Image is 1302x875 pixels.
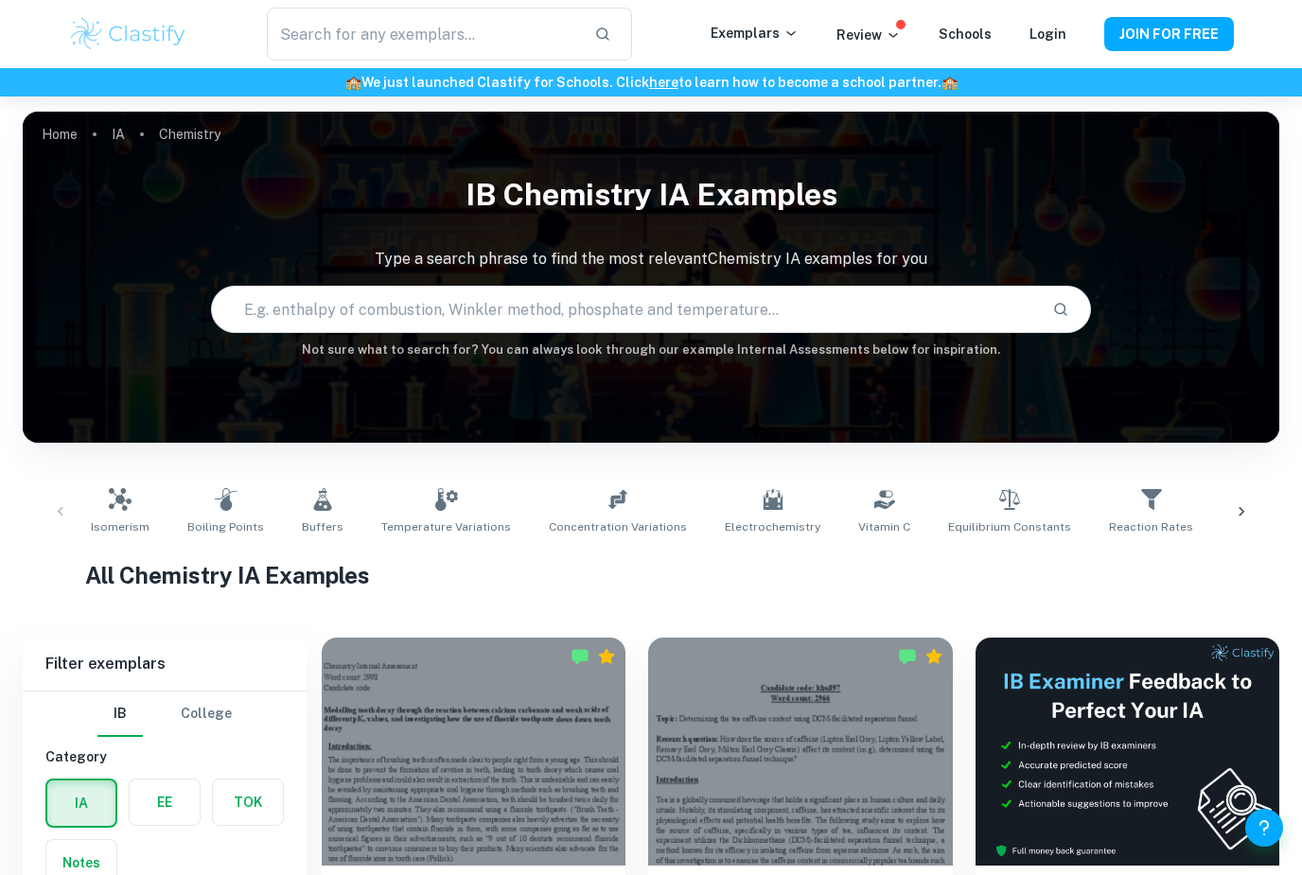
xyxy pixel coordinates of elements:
a: Home [42,121,78,148]
span: Vitamin C [858,518,910,535]
h6: Category [45,746,284,767]
img: Clastify logo [68,15,188,53]
span: Boiling Points [187,518,264,535]
a: Login [1029,26,1066,42]
div: Filter type choice [97,691,232,737]
h6: We just launched Clastify for Schools. Click to learn how to become a school partner. [4,72,1298,93]
span: Concentration Variations [549,518,687,535]
h1: IB Chemistry IA examples [23,165,1279,225]
h6: Filter exemplars [23,638,307,691]
a: Schools [939,26,992,42]
p: Chemistry [159,124,220,145]
button: College [181,691,232,737]
a: IA [112,121,125,148]
a: here [649,75,678,90]
p: Type a search phrase to find the most relevant Chemistry IA examples for you [23,248,1279,271]
h1: All Chemistry IA Examples [85,558,1216,592]
img: Marked [898,647,917,666]
span: Equilibrium Constants [948,518,1071,535]
p: Exemplars [711,23,799,44]
span: Isomerism [91,518,150,535]
span: 🏫 [345,75,361,90]
h6: Not sure what to search for? You can always look through our example Internal Assessments below f... [23,341,1279,359]
p: Review [836,25,901,45]
button: IB [97,691,143,737]
img: Marked [571,647,589,666]
div: Premium [597,647,616,666]
button: TOK [213,779,283,825]
span: Reaction Rates [1109,518,1193,535]
span: 🏫 [941,75,958,90]
span: Buffers [302,518,343,535]
input: E.g. enthalpy of combustion, Winkler method, phosphate and temperature... [212,283,1037,336]
div: Premium [924,647,943,666]
button: Search [1045,293,1077,325]
button: EE [130,779,200,825]
img: Thumbnail [976,638,1279,866]
button: JOIN FOR FREE [1104,17,1234,51]
button: Help and Feedback [1245,809,1283,847]
button: IA [47,780,115,826]
span: Electrochemistry [725,518,820,535]
span: Temperature Variations [381,518,511,535]
input: Search for any exemplars... [267,8,579,61]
